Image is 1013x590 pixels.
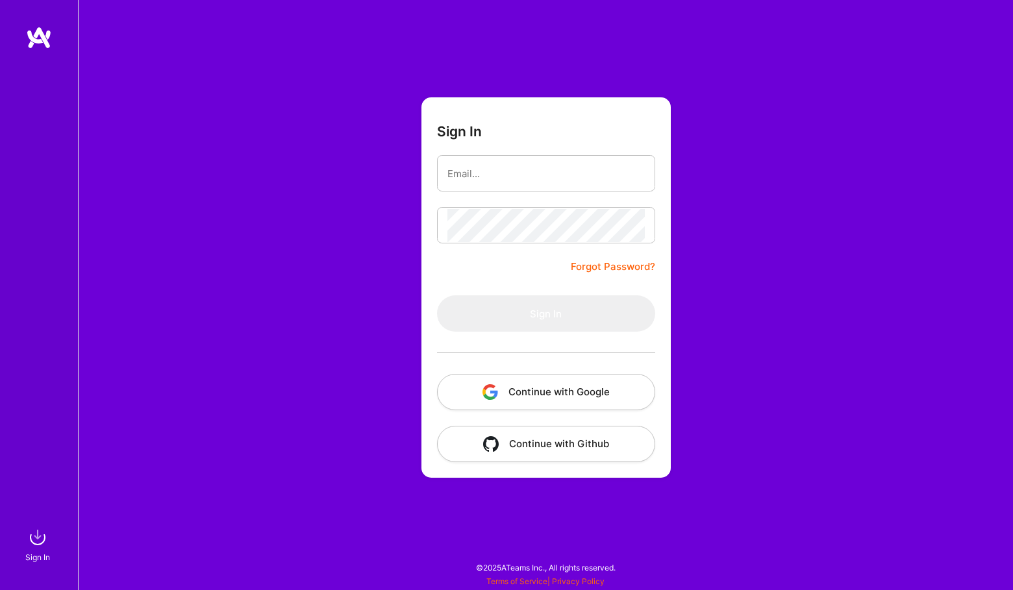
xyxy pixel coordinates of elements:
[486,576,605,586] span: |
[27,524,51,564] a: sign inSign In
[437,295,655,332] button: Sign In
[437,426,655,462] button: Continue with Github
[25,524,51,550] img: sign in
[25,550,50,564] div: Sign In
[552,576,605,586] a: Privacy Policy
[437,123,482,140] h3: Sign In
[571,259,655,275] a: Forgot Password?
[437,374,655,410] button: Continue with Google
[486,576,547,586] a: Terms of Service
[482,384,498,400] img: icon
[483,436,499,452] img: icon
[26,26,52,49] img: logo
[447,157,645,190] input: Email...
[78,551,1013,584] div: © 2025 ATeams Inc., All rights reserved.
